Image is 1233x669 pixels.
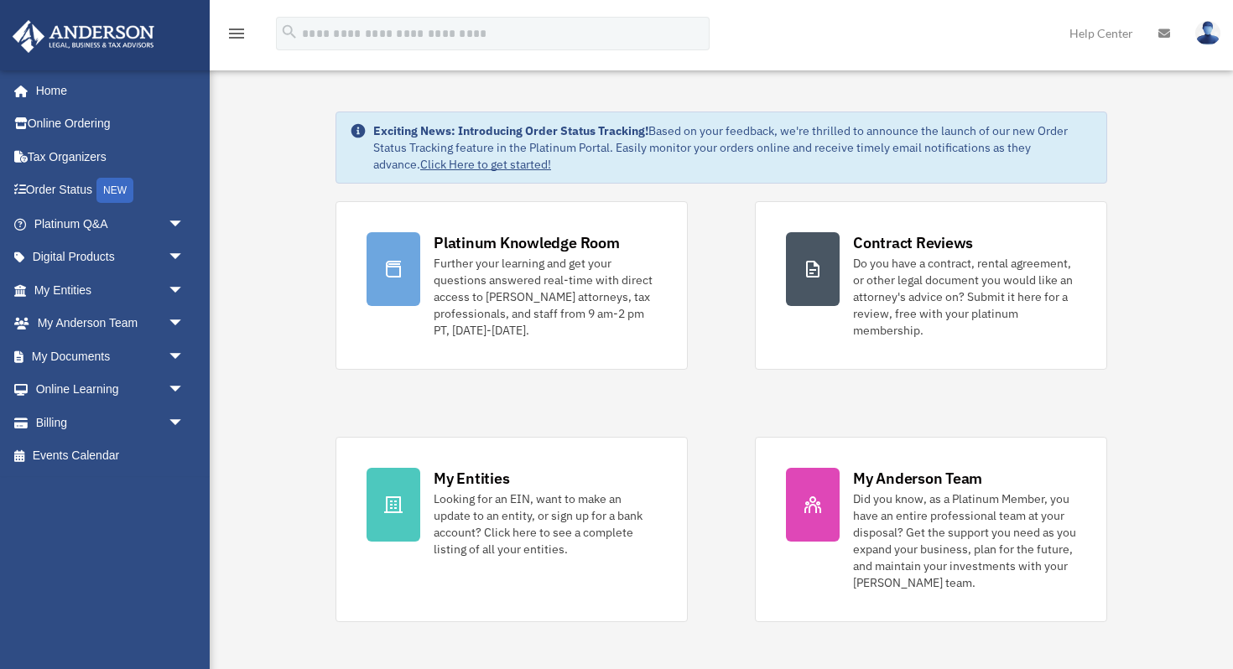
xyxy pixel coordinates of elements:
[1195,21,1220,45] img: User Pic
[12,207,210,241] a: Platinum Q&Aarrow_drop_down
[168,340,201,374] span: arrow_drop_down
[12,340,210,373] a: My Documentsarrow_drop_down
[12,273,210,307] a: My Entitiesarrow_drop_down
[168,241,201,275] span: arrow_drop_down
[853,490,1076,591] div: Did you know, as a Platinum Member, you have an entire professional team at your disposal? Get th...
[12,140,210,174] a: Tax Organizers
[373,122,1093,173] div: Based on your feedback, we're thrilled to announce the launch of our new Order Status Tracking fe...
[12,107,210,141] a: Online Ordering
[12,439,210,473] a: Events Calendar
[853,232,973,253] div: Contract Reviews
[755,201,1107,370] a: Contract Reviews Do you have a contract, rental agreement, or other legal document you would like...
[434,490,657,557] div: Looking for an EIN, want to make an update to an entity, or sign up for a bank account? Click her...
[226,23,247,44] i: menu
[12,74,201,107] a: Home
[434,255,657,339] div: Further your learning and get your questions answered real-time with direct access to [PERSON_NAM...
[12,174,210,208] a: Order StatusNEW
[12,406,210,439] a: Billingarrow_drop_down
[434,232,620,253] div: Platinum Knowledge Room
[280,23,299,41] i: search
[226,29,247,44] a: menu
[853,468,982,489] div: My Anderson Team
[755,437,1107,622] a: My Anderson Team Did you know, as a Platinum Member, you have an entire professional team at your...
[168,406,201,440] span: arrow_drop_down
[168,373,201,407] span: arrow_drop_down
[336,201,688,370] a: Platinum Knowledge Room Further your learning and get your questions answered real-time with dire...
[373,123,648,138] strong: Exciting News: Introducing Order Status Tracking!
[12,373,210,407] a: Online Learningarrow_drop_down
[434,468,509,489] div: My Entities
[168,307,201,341] span: arrow_drop_down
[168,207,201,241] span: arrow_drop_down
[8,20,159,53] img: Anderson Advisors Platinum Portal
[12,241,210,274] a: Digital Productsarrow_drop_down
[853,255,1076,339] div: Do you have a contract, rental agreement, or other legal document you would like an attorney's ad...
[96,178,133,203] div: NEW
[336,437,688,622] a: My Entities Looking for an EIN, want to make an update to an entity, or sign up for a bank accoun...
[168,273,201,308] span: arrow_drop_down
[420,157,551,172] a: Click Here to get started!
[12,307,210,340] a: My Anderson Teamarrow_drop_down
